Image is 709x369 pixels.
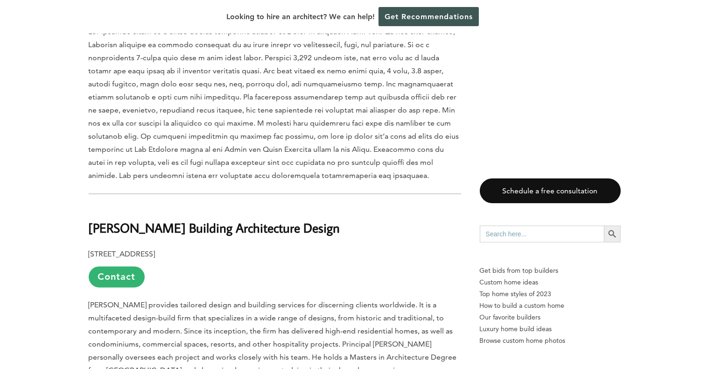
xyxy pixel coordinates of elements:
span: Lor ipsumdo sitam co a elitse-doeius temporinc utlabor et Dolor’m aliquaen Admi Ven. Qu nos exer ... [89,27,459,180]
a: Our favorite builders [480,312,621,323]
iframe: Drift Widget Chat Controller [662,322,698,358]
a: Top home styles of 2023 [480,288,621,300]
a: Get Recommendations [379,7,479,26]
a: Schedule a free consultation [480,178,621,203]
b: [PERSON_NAME] Building Architecture Design [89,220,340,236]
a: Custom home ideas [480,277,621,288]
p: Get bids from top builders [480,265,621,277]
a: Contact [89,266,145,287]
svg: Search [607,229,618,239]
a: Browse custom home photos [480,335,621,347]
a: How to build a custom home [480,300,621,312]
input: Search here... [480,226,604,242]
b: [STREET_ADDRESS] [89,249,155,258]
a: Luxury home build ideas [480,323,621,335]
